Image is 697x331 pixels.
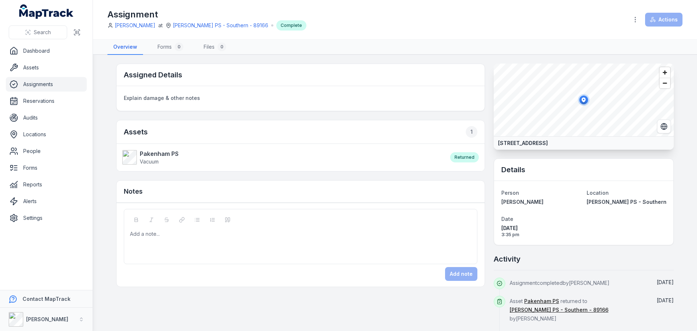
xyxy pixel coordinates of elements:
[501,198,581,206] a: [PERSON_NAME]
[23,296,70,302] strong: Contact MapTrack
[466,126,477,138] div: 1
[6,177,87,192] a: Reports
[6,110,87,125] a: Audits
[498,140,548,147] strong: [STREET_ADDRESS]
[494,254,521,264] h2: Activity
[6,44,87,58] a: Dashboard
[501,225,581,232] span: [DATE]
[124,186,143,197] h3: Notes
[657,279,674,285] span: [DATE]
[198,40,232,55] a: Files0
[510,306,608,314] a: [PERSON_NAME] PS - Southern - 89166
[107,40,143,55] a: Overview
[501,225,581,238] time: 8/18/2025, 3:35:42 PM
[657,297,674,303] span: [DATE]
[494,64,674,136] canvas: Map
[6,161,87,175] a: Forms
[276,20,306,31] div: Complete
[450,152,479,162] div: Returned
[6,211,87,225] a: Settings
[501,190,519,196] span: Person
[501,232,581,238] span: 3:35 pm
[107,9,306,20] h1: Assignment
[140,149,179,158] strong: Pakenham PS
[122,149,443,165] a: Pakenham PSVacuum
[657,297,674,303] time: 8/18/2025, 3:35:58 PM
[217,43,226,51] div: 0
[510,280,610,286] span: Assignment completed by [PERSON_NAME]
[124,70,182,80] h2: Assigned Details
[124,126,477,138] h2: Assets
[657,120,671,133] button: Switch to Satellite View
[510,298,608,322] span: Asset returned to by [PERSON_NAME]
[175,43,183,51] div: 0
[115,22,155,29] a: [PERSON_NAME]
[6,144,87,158] a: People
[124,95,200,101] span: Explain damage & other notes
[501,216,513,222] span: Date
[173,22,268,29] a: [PERSON_NAME] PS - Southern - 89166
[6,77,87,92] a: Assignments
[6,194,87,209] a: Alerts
[501,165,525,175] h2: Details
[26,316,68,322] strong: [PERSON_NAME]
[158,22,163,29] span: at
[587,199,689,205] span: [PERSON_NAME] PS - Southern - 89166
[587,198,666,206] a: [PERSON_NAME] PS - Southern - 89166
[19,4,74,19] a: MapTrack
[657,279,674,285] time: 8/18/2025, 3:35:58 PM
[6,94,87,108] a: Reservations
[524,298,559,305] a: Pakenham PS
[34,29,51,36] span: Search
[660,78,670,88] button: Zoom out
[140,158,159,165] span: Vacuum
[9,25,67,39] button: Search
[152,40,189,55] a: Forms0
[587,190,609,196] span: Location
[660,67,670,78] button: Zoom in
[6,60,87,75] a: Assets
[6,127,87,142] a: Locations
